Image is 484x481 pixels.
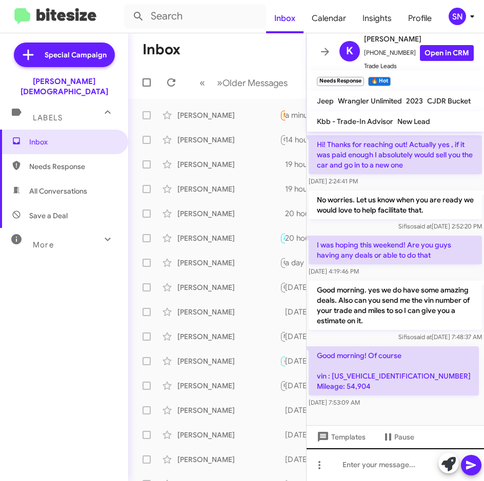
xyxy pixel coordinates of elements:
[398,222,482,230] span: Sifiso [DATE] 2:52:20 PM
[346,43,353,59] span: K
[280,159,285,170] div: What's your offer?
[143,41,180,58] h1: Inbox
[364,45,474,61] span: [PHONE_NUMBER]
[317,117,393,126] span: Kbb - Trade-In Advisor
[285,208,340,219] div: 20 hours ago
[29,137,116,147] span: Inbox
[266,4,304,33] a: Inbox
[124,4,266,29] input: Search
[45,50,107,60] span: Special Campaign
[284,259,313,266] span: CJDR Lead
[284,284,313,290] span: CJDR Lead
[280,405,285,415] div: That is awesome to hear! [PERSON_NAME] is great! Please let us know if there is anything more, we...
[280,232,285,244] div: I do, but with recent bills that came up i just don't think i'm in a place to trade in unless i c...
[317,77,364,86] small: Needs Response
[304,4,354,33] a: Calendar
[284,112,327,118] span: Needs Response
[374,428,422,446] button: Pause
[285,258,328,268] div: a day ago
[217,76,223,89] span: »
[177,454,280,465] div: [PERSON_NAME]
[280,330,285,342] div: Okay 👍
[309,135,482,174] p: Hi! Thanks for reaching out! Actually yes , if it was paid enough I absolutely would sell you the...
[280,184,285,194] div: If the payments were good and depending on what you have
[199,76,205,89] span: «
[285,282,318,292] div: [DATE]
[309,346,479,395] p: Good morning! Of course vin : [US_VEHICLE_IDENTIFICATION_NUMBER] Mileage: 54,904
[177,233,280,243] div: [PERSON_NAME]
[177,208,280,219] div: [PERSON_NAME]
[223,77,288,89] span: Older Messages
[177,381,280,391] div: [PERSON_NAME]
[177,135,280,145] div: [PERSON_NAME]
[364,61,474,71] span: Trade Leads
[285,110,339,120] div: a minute ago
[33,240,54,249] span: More
[177,282,280,292] div: [PERSON_NAME]
[285,135,339,145] div: 14 hours ago
[307,428,374,446] button: Templates
[449,8,466,25] div: SN
[285,307,318,317] div: [DATE]
[211,72,294,93] button: Next
[280,134,285,145] div: Understandable . We may have something that could cover that negative with rebates and discounts....
[284,136,313,143] span: CJDR Lead
[177,405,280,415] div: [PERSON_NAME]
[284,358,301,364] span: 🔥 Hot
[177,159,280,170] div: [PERSON_NAME]
[309,399,360,406] span: [DATE] 7:53:09 AM
[420,45,474,61] a: Open in CRM
[280,307,285,317] div: Yes I'm interested but I won't be coming down unless I buy something from you
[309,281,482,330] p: Good morning. yes we do have some amazing deals. Also can you send me the vin number of your trad...
[177,307,280,317] div: [PERSON_NAME]
[177,331,280,342] div: [PERSON_NAME]
[414,333,432,341] span: said at
[193,72,211,93] button: Previous
[33,113,63,122] span: Labels
[280,380,285,391] div: Congratulations on your new vehicle!
[284,333,323,340] span: Not-Interested
[280,454,285,465] div: Congratulations on your new vehicle, Kailey!
[29,161,116,172] span: Needs Response
[414,222,432,230] span: said at
[285,184,338,194] div: 19 hours ago
[280,208,285,219] div: Yes
[398,333,482,341] span: Sifiso [DATE] 7:48:37 AM
[177,356,280,366] div: [PERSON_NAME]
[440,8,473,25] button: SN
[427,96,471,106] span: CJDR Bucket
[280,257,285,268] div: I would be willing to let go of my Wrangler for 35k
[280,430,285,440] div: We look forward to exploring options and seeing how we may be able to help you.
[400,4,440,33] a: Profile
[177,258,280,268] div: [PERSON_NAME]
[285,405,318,415] div: [DATE]
[194,72,294,93] nav: Page navigation example
[368,77,390,86] small: 🔥 Hot
[309,267,359,275] span: [DATE] 4:19:46 PM
[177,110,280,120] div: [PERSON_NAME]
[317,96,334,106] span: Jeep
[406,96,423,106] span: 2023
[280,355,285,367] div: You are welcome! We will be here when you are ready. We look forward to assisting you.
[285,454,318,465] div: [DATE]
[177,430,280,440] div: [PERSON_NAME]
[280,109,285,121] div: Good morning! Of course vin : [US_VEHICLE_IDENTIFICATION_NUMBER] Mileage: 54,904
[338,96,402,106] span: Wrangler Unlimited
[284,235,329,241] span: Appointment Set
[285,159,338,170] div: 19 hours ago
[309,236,482,264] p: I was hoping this weekend! Are you guys having any deals or able to do that
[394,428,414,446] span: Pause
[315,428,366,446] span: Templates
[285,233,340,243] div: 20 hours ago
[309,177,358,185] span: [DATE] 2:24:41 PM
[29,186,87,196] span: All Conversations
[177,184,280,194] div: [PERSON_NAME]
[285,331,318,342] div: [DATE]
[397,117,430,126] span: New Lead
[354,4,400,33] a: Insights
[309,191,482,219] p: No worries. Let us know when you are ready we would love to help facilitate that.
[285,430,318,440] div: [DATE]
